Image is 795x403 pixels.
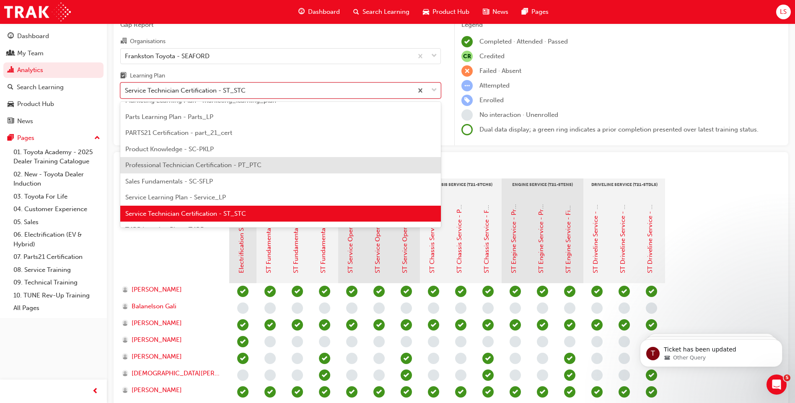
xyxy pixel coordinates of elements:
[431,51,437,62] span: down-icon
[373,319,385,331] span: learningRecordVerb_COMPLETE-icon
[10,302,104,315] a: All Pages
[428,353,439,364] span: learningRecordVerb_NONE-icon
[292,336,303,347] span: learningRecordVerb_NONE-icon
[479,52,505,60] span: Credited
[132,385,182,395] span: [PERSON_NAME]
[120,38,127,45] span: organisation-icon
[3,114,104,129] a: News
[292,319,303,331] span: learningRecordVerb_COMPLETE-icon
[428,286,439,297] span: learningRecordVerb_COMPLETE-icon
[461,36,473,47] span: learningRecordVerb_COMPLETE-icon
[461,51,473,62] span: null-icon
[401,302,412,314] span: learningRecordVerb_NONE-icon
[619,319,630,331] span: learningRecordVerb_COMPLETE-icon
[3,28,104,44] a: Dashboard
[619,302,630,314] span: learningRecordVerb_NONE-icon
[130,37,166,46] div: Organisations
[564,286,575,297] span: learningRecordVerb_COMPLETE-icon
[537,336,548,347] span: learningRecordVerb_NONE-icon
[346,336,357,347] span: learningRecordVerb_NONE-icon
[483,164,490,273] a: ST Chassis Service - Final Assessment
[479,67,521,75] span: Failed · Absent
[3,46,104,61] a: My Team
[353,7,359,17] span: search-icon
[492,7,508,17] span: News
[373,386,385,398] span: learningRecordVerb_COMPLETE-icon
[237,336,249,347] span: learningRecordVerb_COMPLETE-icon
[346,353,357,364] span: learningRecordVerb_NONE-icon
[373,286,385,297] span: learningRecordVerb_COMPLETE-icon
[292,3,347,21] a: guage-iconDashboard
[646,319,657,331] span: learningRecordVerb_COMPLETE-icon
[401,386,412,398] span: learningRecordVerb_COMPLETE-icon
[479,111,558,119] span: No interaction · Unenrolled
[428,186,436,273] a: ST Chassis Service - Pre-Read
[591,336,603,347] span: learningRecordVerb_NONE-icon
[619,286,630,297] span: learningRecordVerb_COMPLETE-icon
[482,319,494,331] span: learningRecordVerb_COMPLETE-icon
[10,228,104,251] a: 06. Electrification (EV & Hybrid)
[646,302,657,314] span: learningRecordVerb_NONE-icon
[428,319,439,331] span: learningRecordVerb_COMPLETE-icon
[8,134,14,142] span: pages-icon
[428,369,439,381] span: learningRecordVerb_NONE-icon
[363,7,409,17] span: Search Learning
[373,353,385,364] span: learningRecordVerb_NONE-icon
[10,263,104,276] a: 08. Service Training
[591,286,603,297] span: learningRecordVerb_COMPLETE-icon
[537,353,548,364] span: learningRecordVerb_NONE-icon
[456,144,463,273] a: ST Chassis Service - Pre-Course Assessment
[132,335,182,345] span: [PERSON_NAME]
[125,51,210,61] div: Frankston Toyota - SEAFORD
[482,336,494,347] span: learningRecordVerb_NONE-icon
[564,336,575,347] span: learningRecordVerb_NONE-icon
[461,95,473,106] span: learningRecordVerb_ENROLL-icon
[373,302,385,314] span: learningRecordVerb_NONE-icon
[619,369,630,381] span: learningRecordVerb_NONE-icon
[537,386,548,398] span: learningRecordVerb_COMPLETE-icon
[120,20,441,30] span: Gap Report
[132,285,182,294] span: [PERSON_NAME]
[122,385,221,395] a: [PERSON_NAME]
[4,3,71,21] a: Trak
[264,386,276,398] span: learningRecordVerb_COMPLETE-icon
[17,83,64,92] div: Search Learning
[264,302,276,314] span: learningRecordVerb_NONE-icon
[619,386,630,398] span: learningRecordVerb_COMPLETE-icon
[8,67,14,74] span: chart-icon
[592,182,599,273] a: ST Driveline Service - Pre-Read
[428,302,439,314] span: learningRecordVerb_NONE-icon
[10,203,104,216] a: 04. Customer Experience
[8,84,13,91] span: search-icon
[308,7,340,17] span: Dashboard
[428,336,439,347] span: learningRecordVerb_NONE-icon
[455,369,466,381] span: learningRecordVerb_NONE-icon
[780,7,787,17] span: LS
[510,319,521,331] span: learningRecordVerb_COMPLETE-icon
[237,319,249,331] span: learningRecordVerb_COMPLETE-icon
[122,285,221,294] a: [PERSON_NAME]
[482,302,494,314] span: learningRecordVerb_NONE-icon
[237,286,249,297] span: learningRecordVerb_COMPLETE-icon
[564,319,575,331] span: learningRecordVerb_COMPLETE-icon
[482,286,494,297] span: learningRecordVerb_COMPLETE-icon
[619,336,630,347] span: learningRecordVerb_NONE-icon
[646,286,657,297] span: learningRecordVerb_COMPLETE-icon
[10,190,104,203] a: 03. Toyota For Life
[565,166,572,273] a: ST Engine Service - Final Assessment
[784,375,790,381] span: 5
[292,369,303,381] span: learningRecordVerb_NONE-icon
[401,286,412,297] span: learningRecordVerb_COMPLETE-icon
[564,353,575,364] span: learningRecordVerb_COMPLETE-icon
[10,276,104,289] a: 09. Technical Training
[3,130,104,146] button: Pages
[510,188,518,273] a: ST Engine Service - Pre-Read
[8,118,14,125] span: news-icon
[591,369,603,381] span: learningRecordVerb_NONE-icon
[502,178,583,199] div: Engine Service (T21-STENS)
[125,145,214,153] span: Product Knowledge - SC-PKLP
[537,369,548,381] span: learningRecordVerb_NONE-icon
[461,109,473,121] span: learningRecordVerb_NONE-icon
[10,168,104,190] a: 02. New - Toyota Dealer Induction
